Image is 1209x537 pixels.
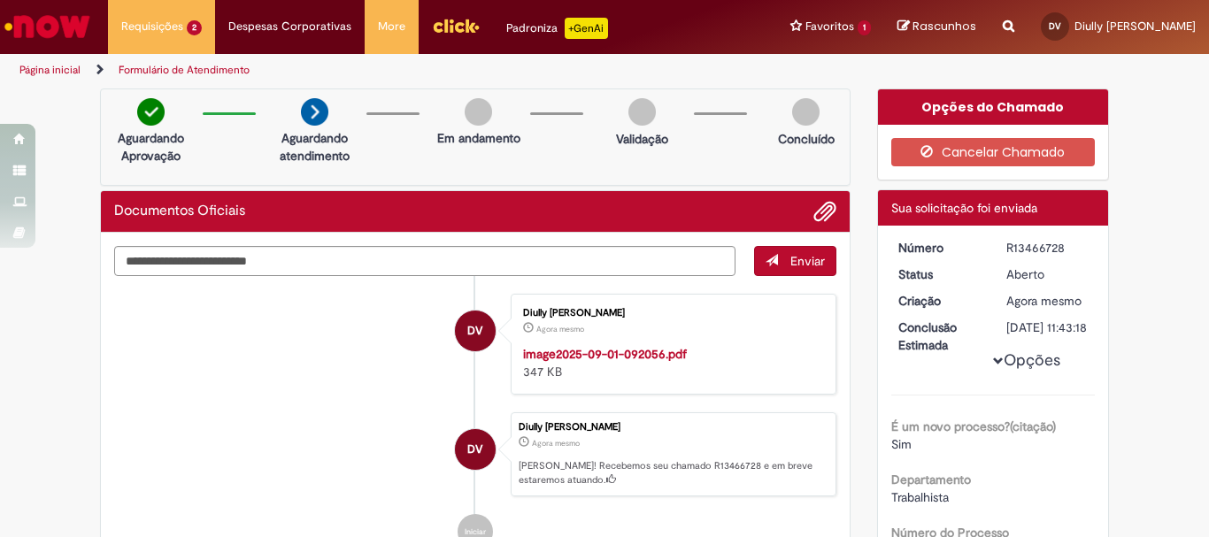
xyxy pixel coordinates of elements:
time: 01/09/2025 09:43:14 [1006,293,1082,309]
img: arrow-next.png [301,98,328,126]
span: DV [467,428,482,471]
div: Aberto [1006,265,1089,283]
li: Diully Ines Vasconcelos [114,412,836,497]
b: É um novo processo?(citação) [891,418,1056,434]
span: 2 [187,20,202,35]
span: Rascunhos [913,18,976,35]
div: R13466728 [1006,239,1089,257]
button: Cancelar Chamado [891,138,1096,166]
span: 1 [858,20,871,35]
img: ServiceNow [2,9,93,44]
a: Rascunhos [897,19,976,35]
span: Despesas Corporativas [228,18,351,35]
p: Concluído [778,130,835,148]
div: Diully [PERSON_NAME] [519,422,827,433]
div: [DATE] 11:43:18 [1006,318,1089,336]
p: Aguardando Aprovação [108,129,194,165]
span: Agora mesmo [536,324,584,334]
img: img-circle-grey.png [465,98,492,126]
time: 01/09/2025 09:43:14 [532,438,580,449]
img: img-circle-grey.png [628,98,656,126]
button: Enviar [754,246,836,276]
span: Trabalhista [891,489,949,505]
span: Sim [891,436,912,452]
div: Padroniza [506,18,608,39]
dt: Número [885,239,994,257]
time: 01/09/2025 09:43:09 [536,324,584,334]
p: Validação [616,130,668,148]
a: Página inicial [19,63,81,77]
dt: Criação [885,292,994,310]
p: +GenAi [565,18,608,39]
span: Agora mesmo [532,438,580,449]
p: Em andamento [437,129,520,147]
div: Diully Ines Vasconcelos [455,429,496,470]
span: DV [467,310,482,352]
img: img-circle-grey.png [792,98,820,126]
div: 347 KB [523,345,818,380]
p: Aguardando atendimento [272,129,358,165]
a: image2025-09-01-092056.pdf [523,346,687,362]
span: Diully [PERSON_NAME] [1074,19,1196,34]
div: Diully [PERSON_NAME] [523,308,818,318]
ul: Trilhas de página [13,54,793,87]
span: Sua solicitação foi enviada [891,200,1037,216]
div: Diully Ines Vasconcelos [455,311,496,351]
img: click_logo_yellow_360x200.png [432,12,480,39]
a: Formulário de Atendimento [119,63,250,77]
button: Adicionar anexos [813,200,836,223]
div: Opções do Chamado [878,89,1109,125]
span: DV [1049,20,1061,32]
div: 01/09/2025 09:43:14 [1006,292,1089,310]
b: Departamento [891,472,971,487]
p: [PERSON_NAME]! Recebemos seu chamado R13466728 e em breve estaremos atuando. [519,459,827,487]
dt: Status [885,265,994,283]
span: More [378,18,405,35]
dt: Conclusão Estimada [885,318,994,354]
span: Agora mesmo [1006,293,1082,309]
span: Requisições [121,18,183,35]
span: Favoritos [805,18,854,35]
span: Enviar [790,253,825,269]
img: check-circle-green.png [137,98,165,126]
textarea: Digite sua mensagem aqui... [114,246,735,276]
h2: Documentos Oficiais Histórico de tíquete [114,203,245,219]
